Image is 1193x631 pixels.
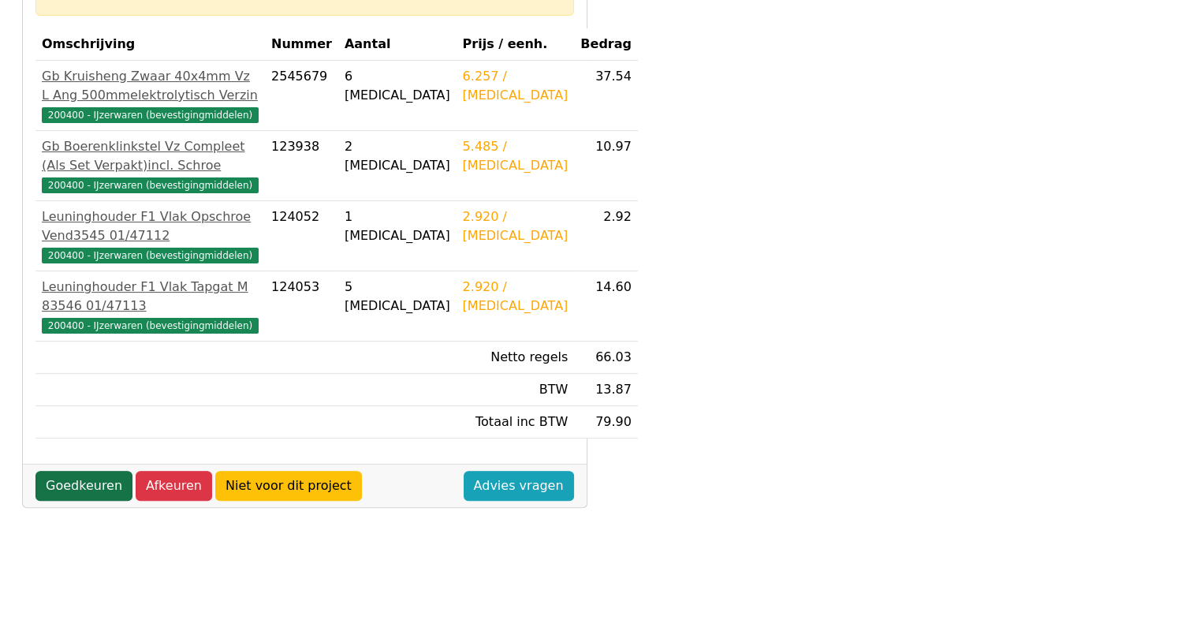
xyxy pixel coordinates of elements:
[42,67,259,105] div: Gb Kruisheng Zwaar 40x4mm Vz L Ang 500mmelektrolytisch Verzin
[265,271,338,342] td: 124053
[574,61,638,131] td: 37.54
[42,318,259,334] span: 200400 - IJzerwaren (bevestigingmiddelen)
[574,201,638,271] td: 2.92
[265,28,338,61] th: Nummer
[464,471,574,501] a: Advies vragen
[42,207,259,245] div: Leuninghouder F1 Vlak Opschroe Vend3545 01/47112
[42,107,259,123] span: 200400 - IJzerwaren (bevestigingmiddelen)
[265,201,338,271] td: 124052
[215,471,362,501] a: Niet voor dit project
[42,278,259,315] div: Leuninghouder F1 Vlak Tapgat M 83546 01/47113
[463,137,569,175] div: 5.485 / [MEDICAL_DATA]
[345,207,450,245] div: 1 [MEDICAL_DATA]
[345,278,450,315] div: 5 [MEDICAL_DATA]
[457,342,575,374] td: Netto regels
[574,28,638,61] th: Bedrag
[42,248,259,263] span: 200400 - IJzerwaren (bevestigingmiddelen)
[574,374,638,406] td: 13.87
[136,471,212,501] a: Afkeuren
[42,177,259,193] span: 200400 - IJzerwaren (bevestigingmiddelen)
[42,67,259,124] a: Gb Kruisheng Zwaar 40x4mm Vz L Ang 500mmelektrolytisch Verzin200400 - IJzerwaren (bevestigingmidd...
[463,67,569,105] div: 6.257 / [MEDICAL_DATA]
[42,137,259,175] div: Gb Boerenklinkstel Vz Compleet (Als Set Verpakt)incl. Schroe
[35,28,265,61] th: Omschrijving
[574,271,638,342] td: 14.60
[42,137,259,194] a: Gb Boerenklinkstel Vz Compleet (Als Set Verpakt)incl. Schroe200400 - IJzerwaren (bevestigingmidde...
[265,61,338,131] td: 2545679
[457,28,575,61] th: Prijs / eenh.
[457,406,575,439] td: Totaal inc BTW
[463,207,569,245] div: 2.920 / [MEDICAL_DATA]
[463,278,569,315] div: 2.920 / [MEDICAL_DATA]
[42,278,259,334] a: Leuninghouder F1 Vlak Tapgat M 83546 01/47113200400 - IJzerwaren (bevestigingmiddelen)
[338,28,457,61] th: Aantal
[42,207,259,264] a: Leuninghouder F1 Vlak Opschroe Vend3545 01/47112200400 - IJzerwaren (bevestigingmiddelen)
[574,406,638,439] td: 79.90
[345,137,450,175] div: 2 [MEDICAL_DATA]
[457,374,575,406] td: BTW
[35,471,132,501] a: Goedkeuren
[574,342,638,374] td: 66.03
[345,67,450,105] div: 6 [MEDICAL_DATA]
[574,131,638,201] td: 10.97
[265,131,338,201] td: 123938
